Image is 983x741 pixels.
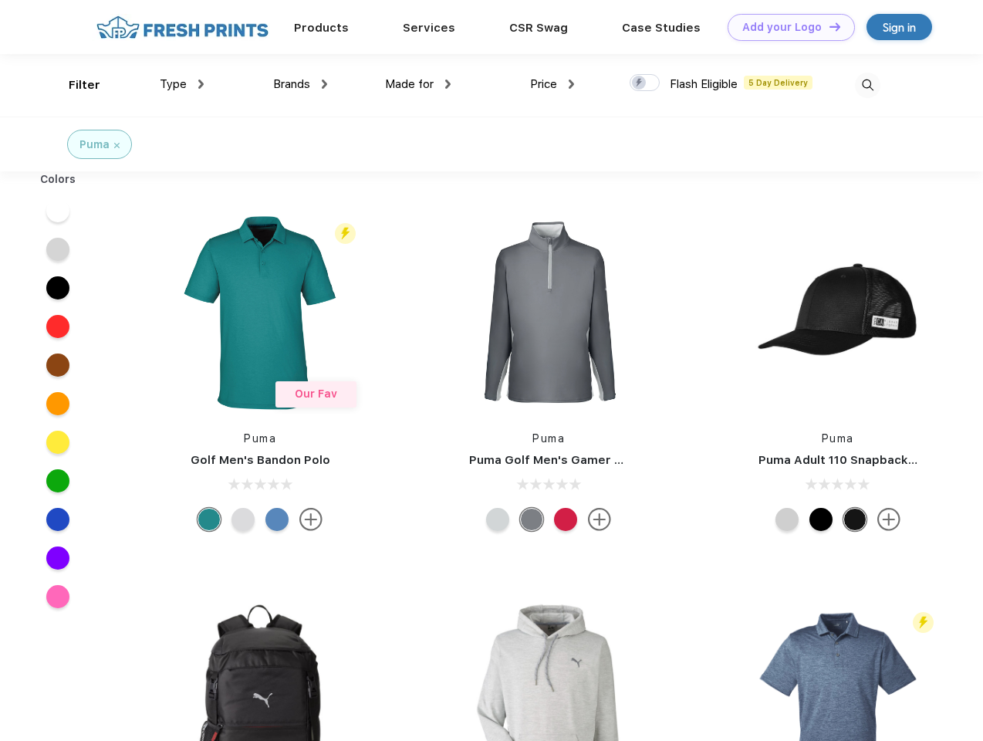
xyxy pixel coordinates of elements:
[554,508,577,531] div: Ski Patrol
[742,21,822,34] div: Add your Logo
[509,21,568,35] a: CSR Swag
[114,143,120,148] img: filter_cancel.svg
[735,210,941,415] img: func=resize&h=266
[469,453,713,467] a: Puma Golf Men's Gamer Golf Quarter-Zip
[877,508,900,531] img: more.svg
[299,508,323,531] img: more.svg
[157,210,363,415] img: func=resize&h=266
[273,77,310,91] span: Brands
[822,432,854,445] a: Puma
[295,387,337,400] span: Our Fav
[520,508,543,531] div: Quiet Shade
[843,508,866,531] div: Pma Blk with Pma Blk
[883,19,916,36] div: Sign in
[265,508,289,531] div: Lake Blue
[855,73,880,98] img: desktop_search.svg
[532,432,565,445] a: Puma
[92,14,273,41] img: fo%20logo%202.webp
[403,21,455,35] a: Services
[486,508,509,531] div: High Rise
[588,508,611,531] img: more.svg
[29,171,88,188] div: Colors
[913,612,934,633] img: flash_active_toggle.svg
[445,80,451,89] img: dropdown.png
[322,80,327,89] img: dropdown.png
[775,508,799,531] div: Quarry Brt Whit
[79,137,110,153] div: Puma
[191,453,330,467] a: Golf Men's Bandon Polo
[809,508,833,531] div: Pma Blk Pma Blk
[385,77,434,91] span: Made for
[198,508,221,531] div: Green Lagoon
[829,22,840,31] img: DT
[569,80,574,89] img: dropdown.png
[198,80,204,89] img: dropdown.png
[160,77,187,91] span: Type
[231,508,255,531] div: High Rise
[244,432,276,445] a: Puma
[446,210,651,415] img: func=resize&h=266
[866,14,932,40] a: Sign in
[744,76,812,90] span: 5 Day Delivery
[69,76,100,94] div: Filter
[530,77,557,91] span: Price
[335,223,356,244] img: flash_active_toggle.svg
[670,77,738,91] span: Flash Eligible
[294,21,349,35] a: Products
